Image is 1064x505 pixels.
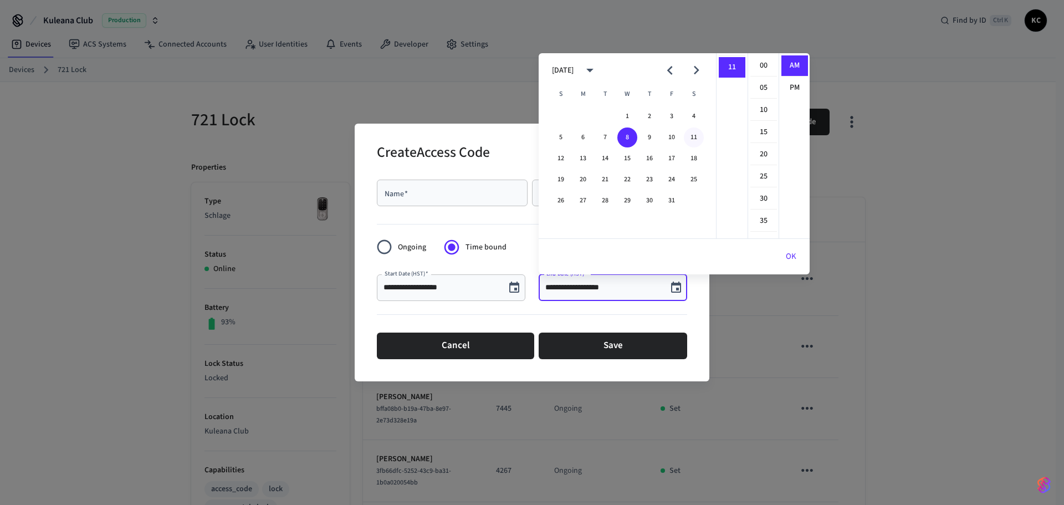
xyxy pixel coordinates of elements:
[640,149,659,169] button: 16
[750,78,777,99] li: 5 minutes
[657,57,683,83] button: Previous month
[781,55,808,76] li: AM
[684,170,704,190] button: 25
[779,53,810,238] ul: Select meridiem
[684,106,704,126] button: 4
[750,100,777,121] li: 10 minutes
[539,333,687,359] button: Save
[665,277,687,299] button: Choose date, selected date is Oct 8, 2025
[750,144,777,165] li: 20 minutes
[640,170,659,190] button: 23
[551,191,571,211] button: 26
[640,83,659,105] span: Thursday
[573,170,593,190] button: 20
[1037,476,1051,494] img: SeamLogoGradient.69752ec5.svg
[750,233,777,254] li: 40 minutes
[750,166,777,187] li: 25 minutes
[662,127,682,147] button: 10
[719,57,745,78] li: 11 hours
[773,243,810,270] button: OK
[750,122,777,143] li: 15 minutes
[684,149,704,169] button: 18
[595,127,615,147] button: 7
[683,57,709,83] button: Next month
[617,106,637,126] button: 1
[640,127,659,147] button: 9
[577,57,603,83] button: calendar view is open, switch to year view
[717,53,748,238] ul: Select hours
[617,127,637,147] button: 8
[595,83,615,105] span: Tuesday
[398,242,426,253] span: Ongoing
[750,55,777,76] li: 0 minutes
[595,149,615,169] button: 14
[617,83,637,105] span: Wednesday
[662,149,682,169] button: 17
[573,149,593,169] button: 13
[595,170,615,190] button: 21
[781,78,808,98] li: PM
[551,149,571,169] button: 12
[377,137,490,171] h2: Create Access Code
[662,106,682,126] button: 3
[503,277,525,299] button: Choose date, selected date is Oct 8, 2025
[551,170,571,190] button: 19
[684,127,704,147] button: 11
[595,191,615,211] button: 28
[551,83,571,105] span: Sunday
[684,83,704,105] span: Saturday
[640,106,659,126] button: 2
[662,191,682,211] button: 31
[748,53,779,238] ul: Select minutes
[385,269,428,278] label: Start Date (HST)
[617,170,637,190] button: 22
[465,242,507,253] span: Time bound
[573,83,593,105] span: Monday
[750,188,777,210] li: 30 minutes
[617,149,637,169] button: 15
[546,269,587,278] label: End Date (HST)
[662,83,682,105] span: Friday
[617,191,637,211] button: 29
[552,65,574,76] div: [DATE]
[750,211,777,232] li: 35 minutes
[573,127,593,147] button: 6
[640,191,659,211] button: 30
[573,191,593,211] button: 27
[551,127,571,147] button: 5
[662,170,682,190] button: 24
[377,333,534,359] button: Cancel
